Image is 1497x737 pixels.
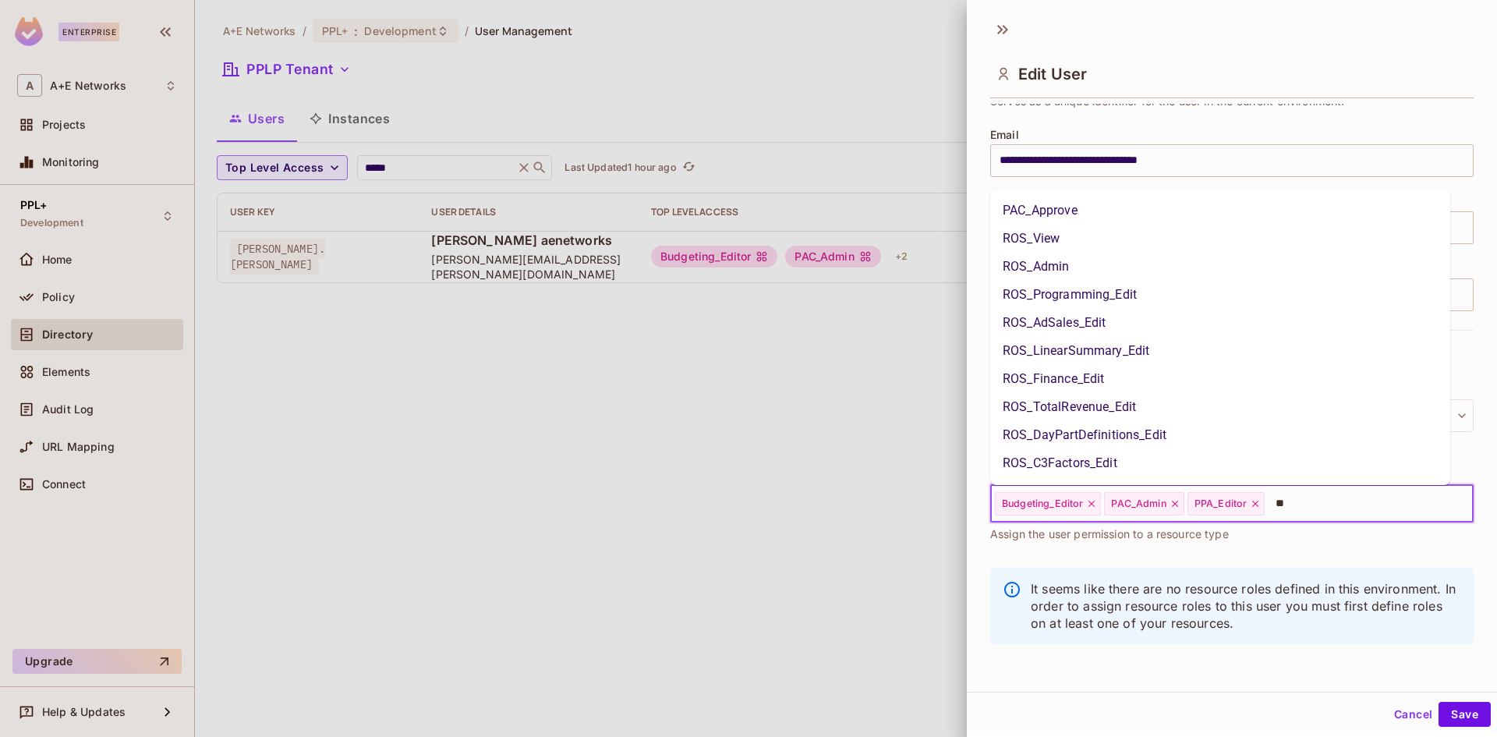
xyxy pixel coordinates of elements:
span: PPA_Editor [1194,498,1247,510]
li: ROS_C3Factors_Edit [990,449,1450,477]
button: Close [1465,501,1468,505]
li: PAC_Approve [990,197,1450,225]
div: Budgeting_Editor [995,492,1101,516]
li: ROS_View [990,225,1450,253]
li: ROS_LinearSummary_Edit [990,337,1450,365]
li: ROS_AdSales_Edit [990,309,1450,337]
div: PPA_Editor [1187,492,1265,516]
span: Assign the user permission to a resource type [990,526,1229,543]
li: ROS_TotalRevenue_Edit [990,393,1450,421]
span: PAC_Admin [1111,498,1166,510]
button: Cancel [1388,702,1439,727]
li: ROS_CorporateDemo_Edit [990,477,1450,505]
div: PAC_Admin [1104,492,1184,516]
span: Budgeting_Editor [1002,498,1083,510]
button: Save [1439,702,1491,727]
li: ROS_Admin [990,253,1450,281]
li: ROS_Finance_Edit [990,365,1450,393]
span: Edit User [1018,65,1087,83]
p: It seems like there are no resource roles defined in this environment. In order to assign resourc... [1031,580,1461,632]
li: ROS_Programming_Edit [990,281,1450,309]
span: Email [990,129,1019,141]
li: ROS_DayPartDefinitions_Edit [990,421,1450,449]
